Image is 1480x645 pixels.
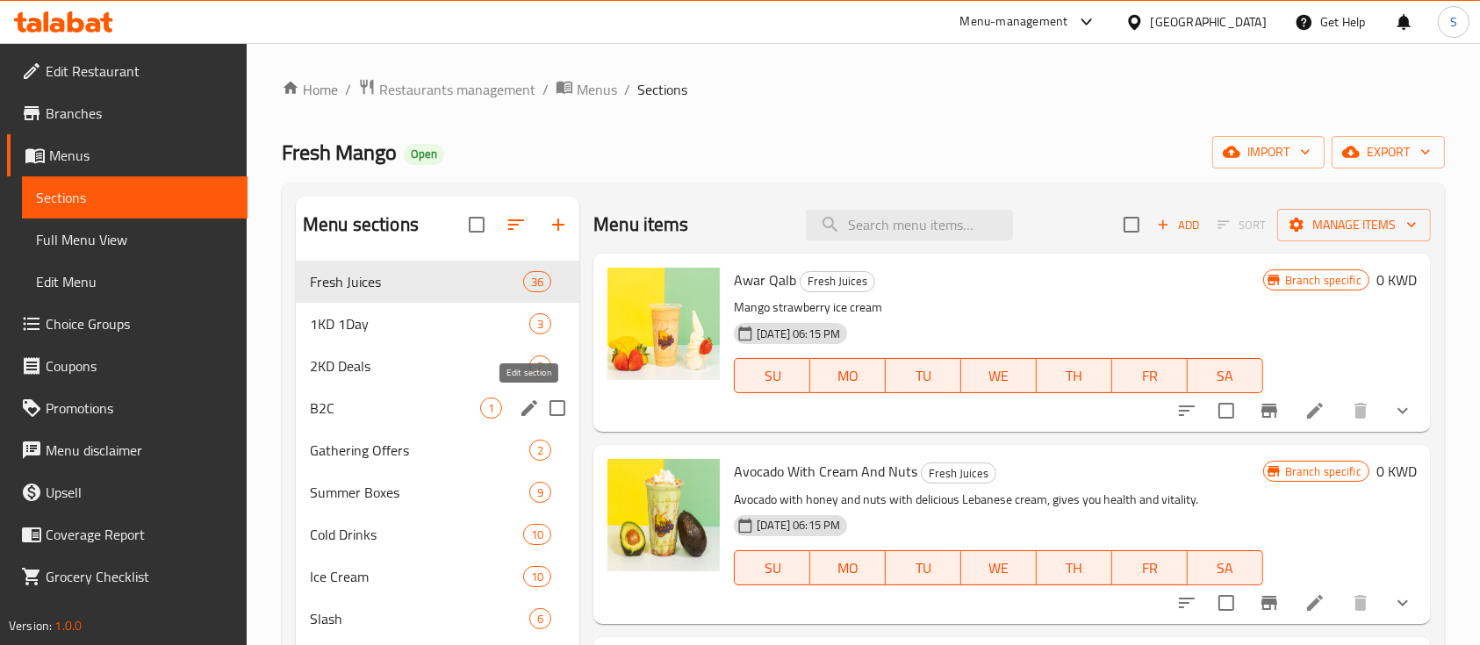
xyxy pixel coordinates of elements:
[310,524,523,545] div: Cold Drinks
[537,204,579,246] button: Add section
[530,484,550,501] span: 9
[810,550,886,585] button: MO
[556,78,617,101] a: Menus
[458,206,495,243] span: Select all sections
[296,513,579,555] div: Cold Drinks10
[310,482,529,503] span: Summer Boxes
[310,566,523,587] span: Ice Cream
[1119,555,1181,581] span: FR
[529,482,551,503] div: items
[1112,358,1188,393] button: FR
[742,363,803,389] span: SU
[36,271,233,292] span: Edit Menu
[1037,358,1112,393] button: TH
[542,79,549,100] li: /
[1188,550,1263,585] button: SA
[1195,363,1256,389] span: SA
[1037,550,1112,585] button: TH
[886,358,961,393] button: TU
[734,489,1262,511] p: Avocado with honey and nuts with delicious Lebanese cream, gives you health and vitality.
[742,555,803,581] span: SU
[1212,136,1325,168] button: import
[282,78,1445,101] nav: breadcrumb
[529,355,551,376] div: items
[1150,211,1206,239] button: Add
[46,313,233,334] span: Choice Groups
[46,103,233,124] span: Branches
[296,429,579,471] div: Gathering Offers2
[1382,390,1424,432] button: show more
[530,358,550,375] span: 2
[481,400,501,417] span: 1
[523,271,551,292] div: items
[530,442,550,459] span: 2
[1382,582,1424,624] button: show more
[22,261,248,303] a: Edit Menu
[495,204,537,246] span: Sort sections
[310,271,523,292] span: Fresh Juices
[1150,211,1206,239] span: Add item
[1044,555,1105,581] span: TH
[1340,582,1382,624] button: delete
[961,550,1037,585] button: WE
[282,133,397,172] span: Fresh Mango
[817,363,879,389] span: MO
[968,363,1030,389] span: WE
[46,440,233,461] span: Menu disclaimer
[893,363,954,389] span: TU
[7,513,248,555] a: Coverage Report
[1248,390,1290,432] button: Branch-specific-item
[1166,390,1208,432] button: sort-choices
[296,598,579,640] div: Slash6
[593,211,689,238] h2: Menu items
[46,482,233,503] span: Upsell
[960,11,1068,32] div: Menu-management
[7,303,248,345] a: Choice Groups
[296,387,579,429] div: B2C1edit
[530,316,550,333] span: 3
[296,555,579,598] div: Ice Cream10
[810,358,886,393] button: MO
[46,524,233,545] span: Coverage Report
[961,358,1037,393] button: WE
[1208,584,1245,621] span: Select to update
[345,79,351,100] li: /
[379,79,535,100] span: Restaurants management
[817,555,879,581] span: MO
[530,611,550,627] span: 6
[1248,582,1290,624] button: Branch-specific-item
[404,144,444,165] div: Open
[524,527,550,543] span: 10
[1166,582,1208,624] button: sort-choices
[7,387,248,429] a: Promotions
[296,471,579,513] div: Summer Boxes9
[296,303,579,345] div: 1KD 1Day3
[922,463,995,484] span: Fresh Juices
[22,219,248,261] a: Full Menu View
[36,187,233,208] span: Sections
[310,440,529,461] span: Gathering Offers
[1376,268,1417,292] h6: 0 KWD
[1450,12,1457,32] span: S
[734,358,810,393] button: SU
[296,261,579,303] div: Fresh Juices36
[310,398,480,419] div: B2C
[624,79,630,100] li: /
[637,79,687,100] span: Sections
[516,395,542,421] button: edit
[1206,211,1277,239] span: Select section first
[886,550,961,585] button: TU
[529,313,551,334] div: items
[1332,136,1445,168] button: export
[1278,272,1369,289] span: Branch specific
[7,555,248,598] a: Grocery Checklist
[310,313,529,334] span: 1KD 1Day
[1392,592,1413,613] svg: Show Choices
[404,147,444,161] span: Open
[968,555,1030,581] span: WE
[310,608,529,629] span: Slash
